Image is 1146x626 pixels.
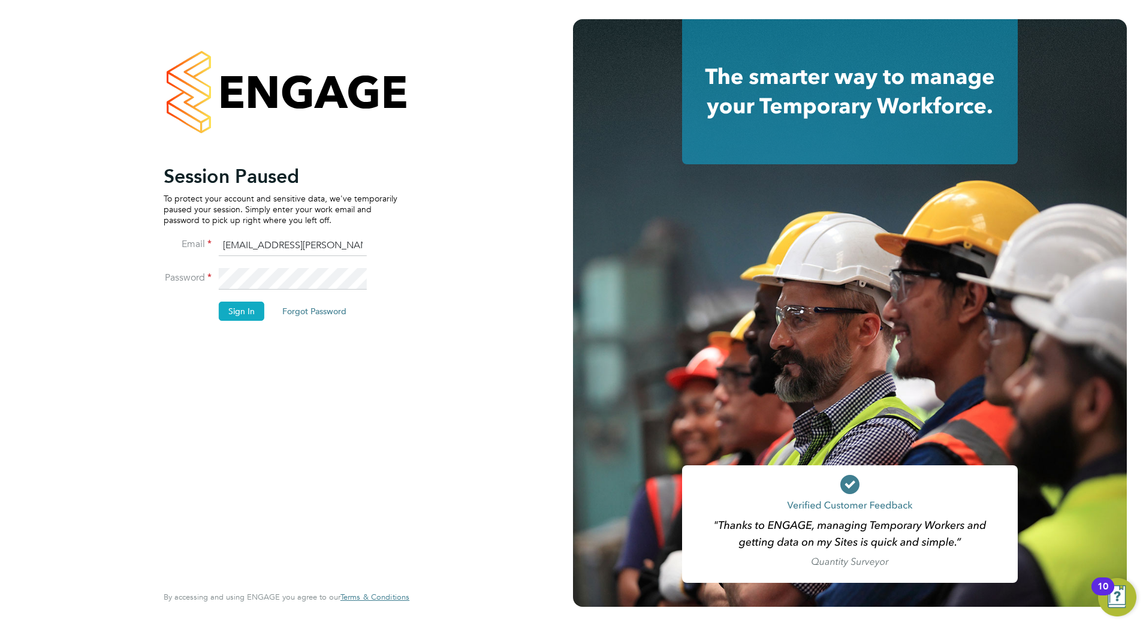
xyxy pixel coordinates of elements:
[340,592,409,602] a: Terms & Conditions
[219,302,264,321] button: Sign In
[164,164,397,188] h2: Session Paused
[164,193,397,226] p: To protect your account and sensitive data, we've temporarily paused your session. Simply enter y...
[164,592,409,602] span: By accessing and using ENGAGE you agree to our
[1098,578,1136,616] button: Open Resource Center, 10 new notifications
[1097,586,1108,602] div: 10
[273,302,356,321] button: Forgot Password
[219,235,367,257] input: Enter your work email...
[340,592,409,602] span: Terms & Conditions
[164,238,212,251] label: Email
[164,272,212,284] label: Password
